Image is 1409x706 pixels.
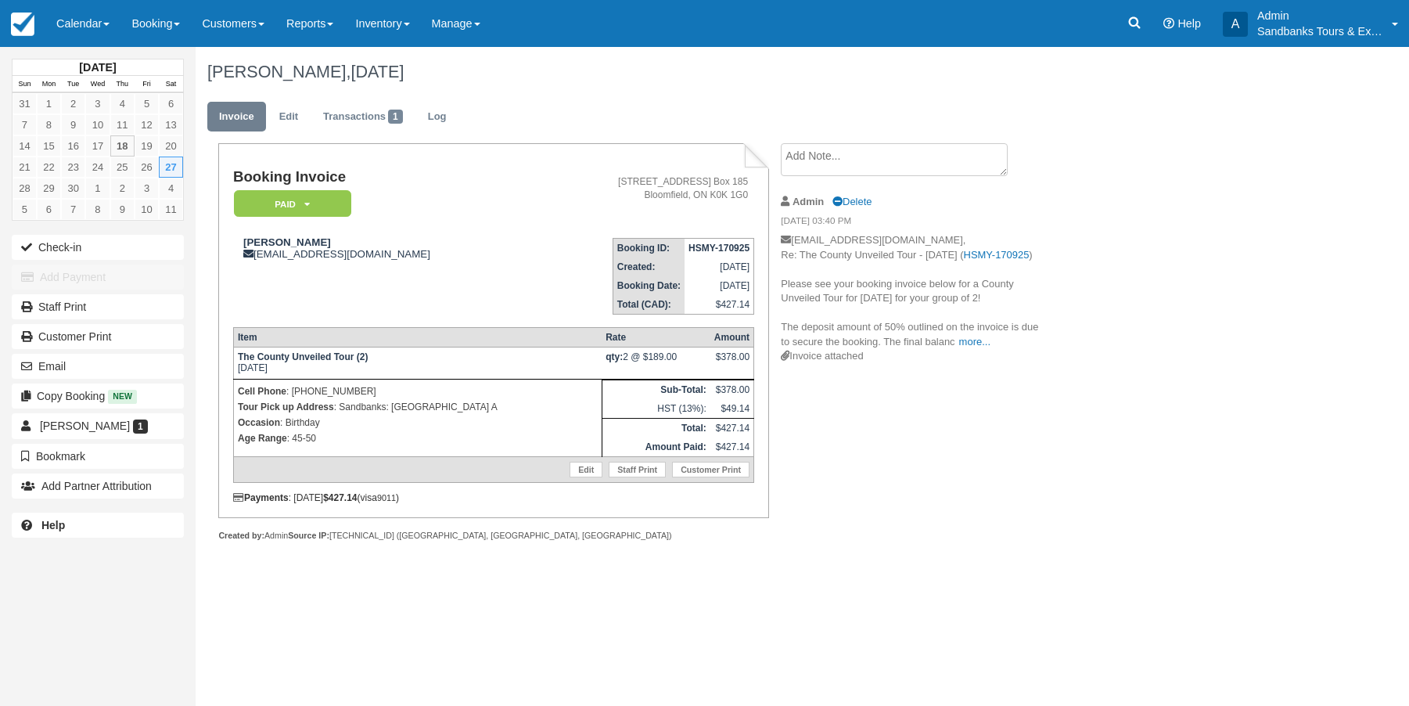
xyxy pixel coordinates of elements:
[416,102,458,132] a: Log
[609,462,666,477] a: Staff Print
[135,199,159,220] a: 10
[602,380,710,400] th: Sub-Total:
[135,157,159,178] a: 26
[37,93,61,114] a: 1
[85,199,110,220] a: 8
[714,351,749,375] div: $378.00
[238,415,598,430] p: : Birthday
[1223,12,1248,37] div: A
[85,93,110,114] a: 3
[11,13,34,36] img: checkfront-main-nav-mini-logo.png
[781,214,1044,232] em: [DATE] 03:40 PM
[602,348,710,380] td: 2 @ $189.00
[238,433,287,444] strong: Age Range
[41,519,65,531] b: Help
[710,399,754,419] td: $49.14
[61,93,85,114] a: 2
[685,258,754,276] td: [DATE]
[685,276,754,295] td: [DATE]
[110,114,135,135] a: 11
[233,236,536,260] div: [EMAIL_ADDRESS][DOMAIN_NAME]
[159,199,183,220] a: 11
[781,349,1044,364] div: Invoice attached
[40,420,130,432] span: [PERSON_NAME]
[602,438,710,457] th: Amount Paid:
[133,420,148,434] span: 1
[606,351,623,362] strong: qty
[685,295,754,315] td: $427.14
[13,178,37,199] a: 28
[234,190,351,218] em: Paid
[13,76,37,93] th: Sun
[13,135,37,157] a: 14
[85,76,110,93] th: Wed
[61,178,85,199] a: 30
[964,249,1030,261] a: HSMY-170925
[159,76,183,93] th: Sat
[238,399,598,415] p: : Sandbanks: [GEOGRAPHIC_DATA] A
[85,178,110,199] a: 1
[238,417,280,428] strong: Occasion
[110,135,135,157] a: 18
[613,258,685,276] th: Created:
[288,531,329,540] strong: Source IP:
[207,102,266,132] a: Invoice
[37,135,61,157] a: 15
[238,351,368,362] strong: The County Unveiled Tour (2)
[135,76,159,93] th: Fri
[12,413,184,438] a: [PERSON_NAME] 1
[710,380,754,400] td: $378.00
[233,492,754,503] div: : [DATE] (visa )
[542,175,748,202] address: [STREET_ADDRESS] Box 185 Bloomfield, ON K0K 1G0
[110,93,135,114] a: 4
[12,324,184,349] a: Customer Print
[233,328,602,348] th: Item
[159,157,183,178] a: 27
[12,294,184,319] a: Staff Print
[85,114,110,135] a: 10
[350,62,404,81] span: [DATE]
[61,76,85,93] th: Tue
[238,402,334,412] strong: Tour Pick up Address
[135,178,159,199] a: 3
[61,157,85,178] a: 23
[85,157,110,178] a: 24
[159,135,183,157] a: 20
[1257,23,1382,39] p: Sandbanks Tours & Experiences
[710,419,754,438] td: $427.14
[781,233,1044,349] p: [EMAIL_ADDRESS][DOMAIN_NAME], Re: The County Unveiled Tour - [DATE] ( ) Please see your booking i...
[1257,8,1382,23] p: Admin
[323,492,357,503] strong: $427.14
[207,63,1241,81] h1: [PERSON_NAME],
[37,178,61,199] a: 29
[110,157,135,178] a: 25
[688,243,749,254] strong: HSMY-170925
[79,61,116,74] strong: [DATE]
[13,93,37,114] a: 31
[710,328,754,348] th: Amount
[710,438,754,457] td: $427.14
[377,493,396,502] small: 9011
[13,157,37,178] a: 21
[793,196,824,207] strong: Admin
[570,462,602,477] a: Edit
[85,135,110,157] a: 17
[12,265,184,290] button: Add Payment
[1163,18,1174,29] i: Help
[110,199,135,220] a: 9
[37,76,61,93] th: Mon
[12,235,184,260] button: Check-in
[61,199,85,220] a: 7
[613,295,685,315] th: Total (CAD):
[233,189,346,218] a: Paid
[243,236,331,248] strong: [PERSON_NAME]
[12,354,184,379] button: Email
[13,199,37,220] a: 5
[135,93,159,114] a: 5
[218,530,768,542] div: Admin [TECHNICAL_ID] ([GEOGRAPHIC_DATA], [GEOGRAPHIC_DATA], [GEOGRAPHIC_DATA])
[233,492,289,503] strong: Payments
[832,196,872,207] a: Delete
[159,114,183,135] a: 13
[311,102,415,132] a: Transactions1
[12,444,184,469] button: Bookmark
